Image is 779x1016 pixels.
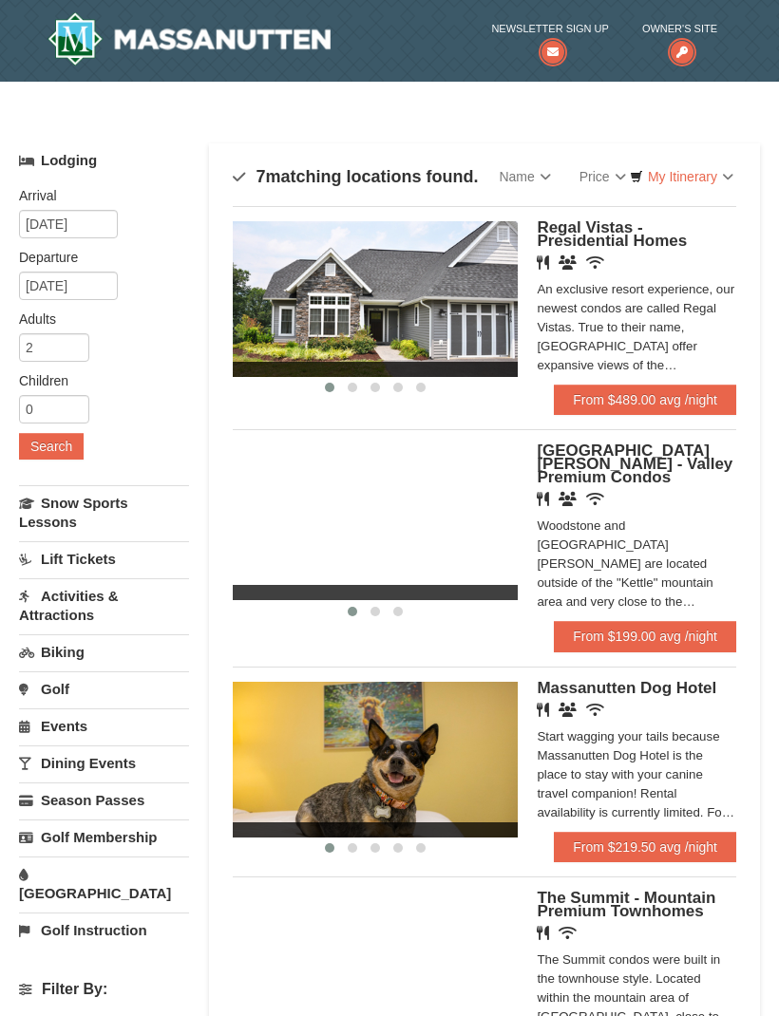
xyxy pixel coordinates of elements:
a: From $489.00 avg /night [554,385,736,415]
div: An exclusive resort experience, our newest condos are called Regal Vistas. True to their name, [G... [537,280,736,375]
i: Wireless Internet (free) [586,492,604,506]
i: Banquet Facilities [559,492,577,506]
a: Massanutten Resort [47,12,331,66]
i: Wireless Internet (free) [586,255,604,270]
a: From $199.00 avg /night [554,621,736,651]
div: Woodstone and [GEOGRAPHIC_DATA][PERSON_NAME] are located outside of the "Kettle" mountain area an... [537,517,736,611]
span: [GEOGRAPHIC_DATA][PERSON_NAME] - Valley Premium Condos [537,442,732,486]
a: Dining Events [19,745,189,781]
a: Season Passes [19,782,189,818]
label: Adults [19,310,175,329]
i: Restaurant [537,703,549,717]
i: Banquet Facilities [559,703,577,717]
a: Biking [19,634,189,669]
a: My Itinerary [617,162,746,191]
a: [GEOGRAPHIC_DATA] [19,856,189,911]
i: Banquet Facilities [559,255,577,270]
i: Wireless Internet (free) [559,926,577,940]
a: Snow Sports Lessons [19,485,189,539]
a: Golf Instruction [19,913,189,948]
span: Owner's Site [642,19,717,38]
label: Departure [19,248,175,267]
div: Start wagging your tails because Massanutten Dog Hotel is the place to stay with your canine trav... [537,727,736,822]
a: Golf Membership [19,819,189,855]
a: Newsletter Sign Up [491,19,608,58]
a: From $219.50 avg /night [554,832,736,862]
a: Price [565,158,640,196]
a: Lift Tickets [19,541,189,576]
button: Search [19,433,84,460]
img: Massanutten Resort Logo [47,12,331,66]
a: Activities & Attractions [19,578,189,632]
span: Regal Vistas - Presidential Homes [537,218,687,250]
a: Golf [19,671,189,706]
span: The Summit - Mountain Premium Townhomes [537,889,715,920]
h4: Filter By: [19,981,189,998]
label: Arrival [19,186,175,205]
span: Massanutten Dog Hotel [537,679,716,697]
i: Wireless Internet (free) [586,703,604,717]
a: Events [19,708,189,743]
i: Restaurant [537,255,549,270]
label: Children [19,371,175,390]
span: Newsletter Sign Up [491,19,608,38]
a: Lodging [19,143,189,178]
i: Restaurant [537,926,549,940]
a: Name [484,158,564,196]
i: Restaurant [537,492,549,506]
a: Owner's Site [642,19,717,58]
